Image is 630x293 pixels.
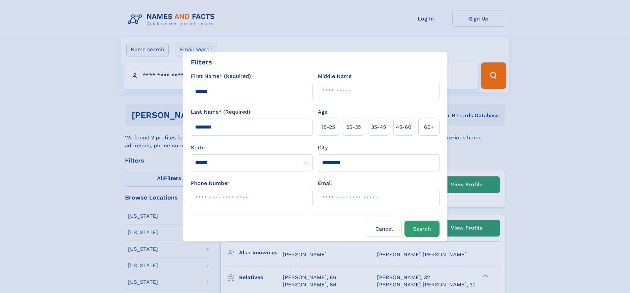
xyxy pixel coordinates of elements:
[346,123,361,131] span: 25‑35
[191,108,250,116] label: Last Name* (Required)
[191,144,313,152] label: State
[321,123,335,131] span: 18‑25
[371,123,386,131] span: 35‑45
[191,72,251,80] label: First Name* (Required)
[396,123,411,131] span: 45‑60
[318,72,352,80] label: Middle Name
[318,108,327,116] label: Age
[318,179,332,187] label: Email
[318,144,328,152] label: City
[404,221,440,237] button: Search
[367,221,402,237] label: Cancel
[191,179,230,187] label: Phone Number
[191,57,212,67] div: Filters
[424,123,434,131] span: 60+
